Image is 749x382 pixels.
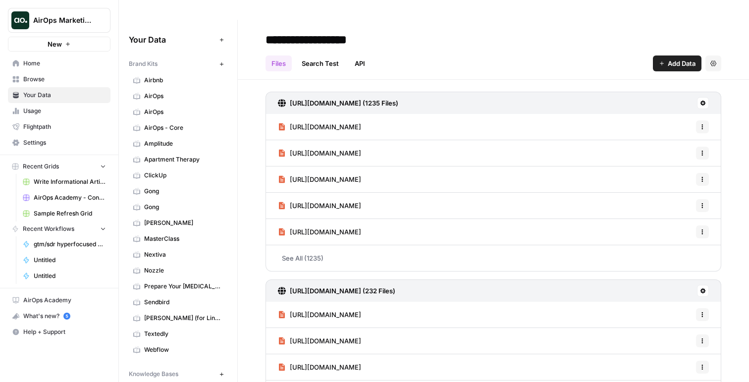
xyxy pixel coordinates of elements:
[129,72,227,88] a: Airbnb
[8,292,110,308] a: AirOps Academy
[8,159,110,174] button: Recent Grids
[18,190,110,206] a: AirOps Academy - Content Generation
[144,266,223,275] span: Nozzle
[23,224,74,233] span: Recent Workflows
[18,206,110,221] a: Sample Refresh Grid
[290,122,361,132] span: [URL][DOMAIN_NAME]
[278,354,361,380] a: [URL][DOMAIN_NAME]
[129,59,158,68] span: Brand Kits
[23,91,106,100] span: Your Data
[290,201,361,211] span: [URL][DOMAIN_NAME]
[129,136,227,152] a: Amplitude
[144,298,223,307] span: Sendbird
[129,88,227,104] a: AirOps
[8,135,110,151] a: Settings
[34,209,106,218] span: Sample Refresh Grid
[129,310,227,326] a: [PERSON_NAME] (for LinkedIn)
[144,282,223,291] span: Prepare Your [MEDICAL_DATA]
[129,104,227,120] a: AirOps
[144,329,223,338] span: Textedly
[34,240,106,249] span: gtm/sdr hyperfocused outreach
[23,327,106,336] span: Help + Support
[278,140,361,166] a: [URL][DOMAIN_NAME]
[278,193,361,218] a: [URL][DOMAIN_NAME]
[63,313,70,320] a: 5
[290,227,361,237] span: [URL][DOMAIN_NAME]
[144,155,223,164] span: Apartment Therapy
[129,370,178,379] span: Knowledge Bases
[144,345,223,354] span: Webflow
[129,199,227,215] a: Gong
[144,76,223,85] span: Airbnb
[129,215,227,231] a: [PERSON_NAME]
[290,98,398,108] h3: [URL][DOMAIN_NAME] (1235 Files)
[144,123,223,132] span: AirOps - Core
[129,326,227,342] a: Textedly
[653,55,701,71] button: Add Data
[8,324,110,340] button: Help + Support
[34,256,106,265] span: Untitled
[23,122,106,131] span: Flightpath
[278,114,361,140] a: [URL][DOMAIN_NAME]
[65,314,68,319] text: 5
[144,171,223,180] span: ClickUp
[290,362,361,372] span: [URL][DOMAIN_NAME]
[278,328,361,354] a: [URL][DOMAIN_NAME]
[34,272,106,280] span: Untitled
[668,58,695,68] span: Add Data
[18,252,110,268] a: Untitled
[8,309,110,324] div: What's new?
[18,174,110,190] a: Write Informational Article
[144,234,223,243] span: MasterClass
[278,92,398,114] a: [URL][DOMAIN_NAME] (1235 Files)
[129,231,227,247] a: MasterClass
[23,296,106,305] span: AirOps Academy
[266,55,292,71] a: Files
[8,8,110,33] button: Workspace: AirOps Marketing
[18,268,110,284] a: Untitled
[144,203,223,212] span: Gong
[8,37,110,52] button: New
[23,107,106,115] span: Usage
[290,286,395,296] h3: [URL][DOMAIN_NAME] (232 Files)
[129,183,227,199] a: Gong
[18,236,110,252] a: gtm/sdr hyperfocused outreach
[144,139,223,148] span: Amplitude
[129,294,227,310] a: Sendbird
[290,336,361,346] span: [URL][DOMAIN_NAME]
[8,87,110,103] a: Your Data
[8,103,110,119] a: Usage
[278,219,361,245] a: [URL][DOMAIN_NAME]
[144,218,223,227] span: [PERSON_NAME]
[144,92,223,101] span: AirOps
[11,11,29,29] img: AirOps Marketing Logo
[266,245,721,271] a: See All (1235)
[349,55,371,71] a: API
[23,59,106,68] span: Home
[34,177,106,186] span: Write Informational Article
[34,193,106,202] span: AirOps Academy - Content Generation
[48,39,62,49] span: New
[129,278,227,294] a: Prepare Your [MEDICAL_DATA]
[290,174,361,184] span: [URL][DOMAIN_NAME]
[278,166,361,192] a: [URL][DOMAIN_NAME]
[23,138,106,147] span: Settings
[278,280,395,302] a: [URL][DOMAIN_NAME] (232 Files)
[8,71,110,87] a: Browse
[144,108,223,116] span: AirOps
[8,308,110,324] button: What's new? 5
[129,120,227,136] a: AirOps - Core
[296,55,345,71] a: Search Test
[8,119,110,135] a: Flightpath
[23,75,106,84] span: Browse
[33,15,93,25] span: AirOps Marketing
[144,314,223,323] span: [PERSON_NAME] (for LinkedIn)
[129,342,227,358] a: Webflow
[144,187,223,196] span: Gong
[8,55,110,71] a: Home
[129,152,227,167] a: Apartment Therapy
[8,221,110,236] button: Recent Workflows
[290,310,361,320] span: [URL][DOMAIN_NAME]
[144,250,223,259] span: Nextiva
[290,148,361,158] span: [URL][DOMAIN_NAME]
